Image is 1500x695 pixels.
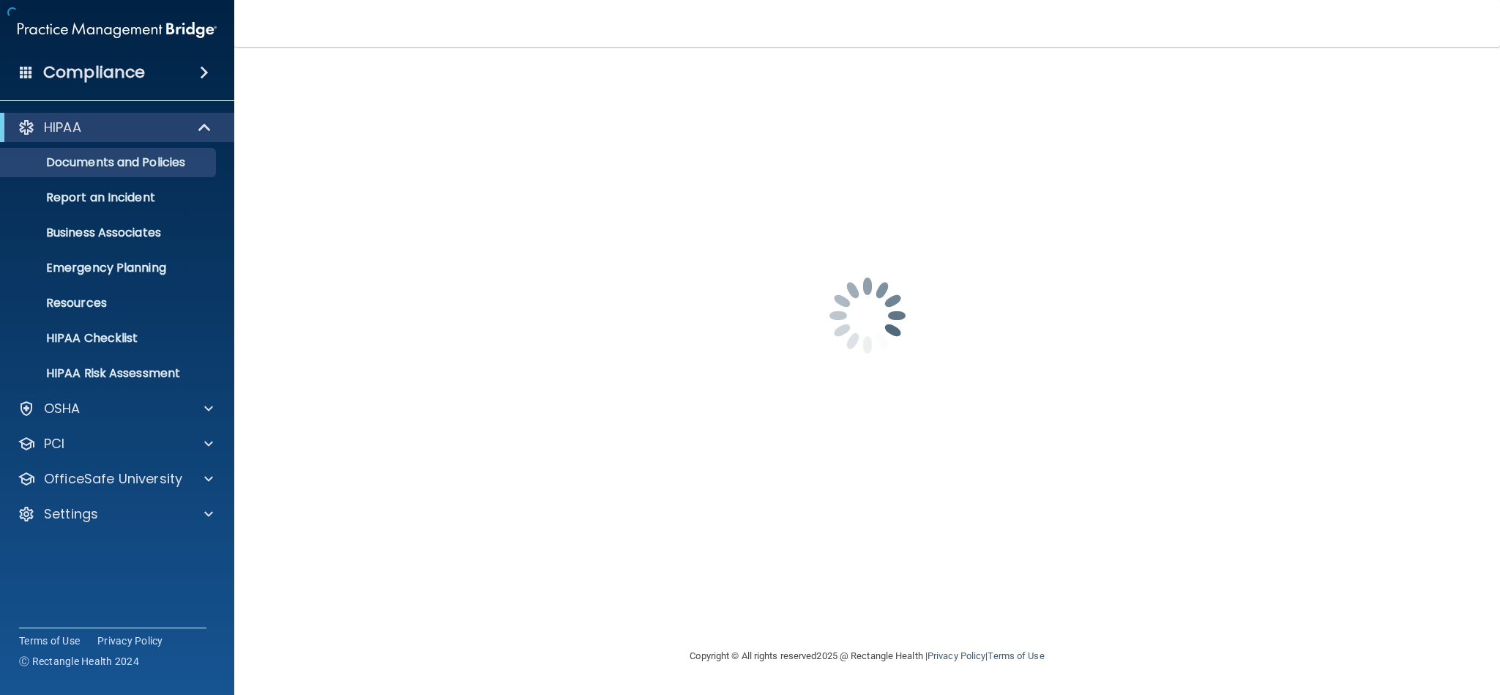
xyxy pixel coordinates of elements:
[19,633,80,648] a: Terms of Use
[10,226,209,240] p: Business Associates
[19,654,139,669] span: Ⓒ Rectangle Health 2024
[43,62,145,83] h4: Compliance
[10,261,209,275] p: Emergency Planning
[794,242,941,389] img: spinner.e123f6fc.gif
[988,650,1044,661] a: Terms of Use
[10,155,209,170] p: Documents and Policies
[97,633,163,648] a: Privacy Policy
[44,505,98,523] p: Settings
[18,505,213,523] a: Settings
[10,296,209,311] p: Resources
[44,119,81,136] p: HIPAA
[600,633,1135,680] div: Copyright © All rights reserved 2025 @ Rectangle Health | |
[10,366,209,381] p: HIPAA Risk Assessment
[18,15,217,45] img: PMB logo
[18,400,213,417] a: OSHA
[44,400,81,417] p: OSHA
[1247,592,1482,650] iframe: Drift Widget Chat Controller
[18,435,213,453] a: PCI
[10,190,209,205] p: Report an Incident
[18,470,213,488] a: OfficeSafe University
[928,650,985,661] a: Privacy Policy
[10,331,209,346] p: HIPAA Checklist
[44,470,182,488] p: OfficeSafe University
[44,435,64,453] p: PCI
[18,119,212,136] a: HIPAA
